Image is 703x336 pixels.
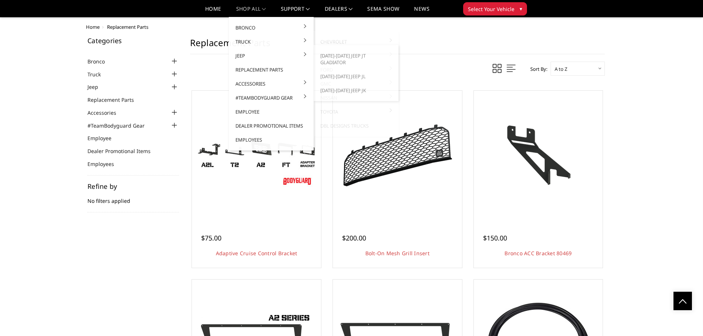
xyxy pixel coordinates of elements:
a: Employees [232,133,311,147]
div: No filters applied [87,183,179,212]
a: Employee [87,134,121,142]
a: DBL Designs Trucks [317,119,396,133]
a: Employees [87,160,123,168]
a: Dealer Promotional Items [232,119,311,133]
a: #TeamBodyguard Gear [232,91,311,105]
a: Bolt-On Mesh Grill Insert [365,250,430,257]
a: Support [281,6,310,17]
button: Select Your Vehicle [463,2,527,15]
span: Replacement Parts [107,24,148,30]
a: Dealers [325,6,353,17]
a: Home [86,24,100,30]
span: $200.00 [342,233,366,242]
a: Bronco ACC Bracket 80469 [476,93,601,218]
a: Adaptive Cruise Control Bracket [194,93,319,218]
a: Adaptive Cruise Control Bracket [216,250,297,257]
h5: Refine by [87,183,179,190]
span: $75.00 [201,233,221,242]
a: Accessories [87,109,125,117]
a: Bronco ACC Bracket 80469 [504,250,572,257]
span: $150.00 [483,233,507,242]
a: [DATE]-[DATE] Jeep JL [317,69,396,83]
a: Truck [232,35,311,49]
a: Home [205,6,221,17]
label: Sort By: [526,63,547,75]
a: Chevrolet [317,35,396,49]
a: SEMA Show [367,6,399,17]
a: Bronco [87,58,114,65]
a: shop all [236,6,266,17]
a: Bolt-On Mesh Grill Insert [335,93,460,218]
a: Jeep [232,49,311,63]
h1: Replacement Parts [190,37,605,54]
img: Bolt-On Mesh Grill Insert [338,121,456,189]
a: Accessories [232,77,311,91]
span: ▾ [520,5,522,13]
a: Jeep [87,83,107,91]
a: [DATE]-[DATE] Jeep JK [317,83,396,97]
a: Replacement Parts [87,96,143,104]
a: Bronco [232,21,311,35]
h5: Categories [87,37,179,44]
a: #TeamBodyguard Gear [87,122,154,129]
span: Select Your Vehicle [468,5,514,13]
img: Adaptive Cruise Control Bracket [197,122,316,188]
a: Replacement Parts [232,63,311,77]
a: Employee [232,105,311,119]
a: Truck [87,70,110,78]
a: [DATE]-[DATE] Jeep JT Gladiator [317,49,396,69]
a: Toyota [317,105,396,119]
a: News [414,6,429,17]
a: Dealer Promotional Items [87,147,160,155]
a: Click to Top [673,292,692,310]
iframe: Chat Widget [666,301,703,336]
img: Bronco ACC Bracket 80469 [479,122,597,188]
